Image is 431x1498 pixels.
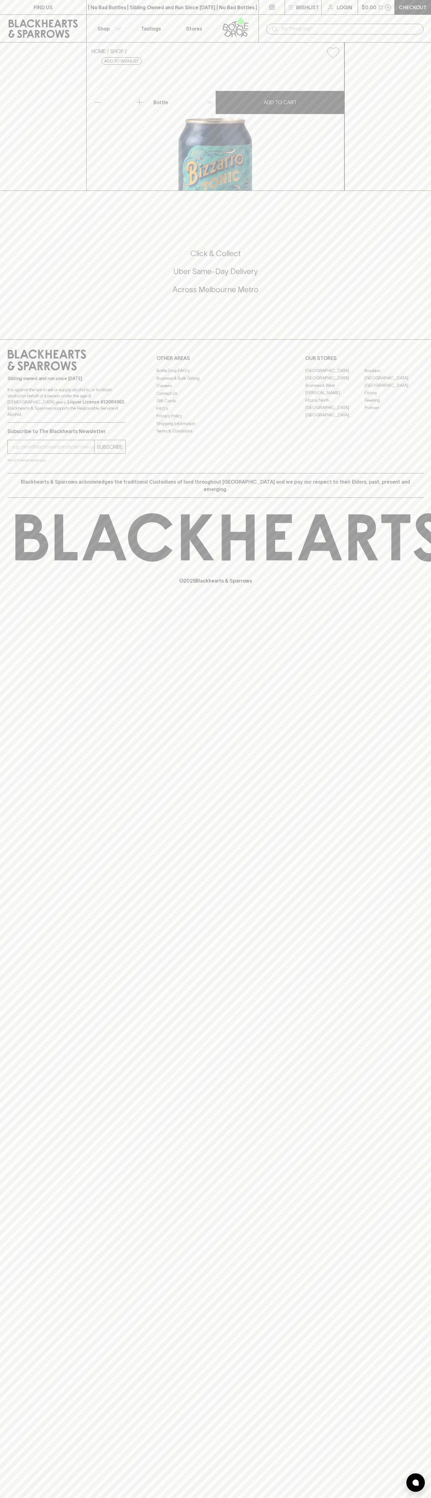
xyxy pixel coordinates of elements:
p: OTHER AREAS [157,354,275,362]
a: Shipping Information [157,420,275,427]
h5: Uber Same-Day Delivery [7,266,424,276]
a: FAQ's [157,405,275,412]
a: Stores [173,15,216,42]
p: SUBSCRIBE [97,443,123,451]
a: [GEOGRAPHIC_DATA] [305,367,364,374]
a: SHOP [110,48,124,54]
p: Login [337,4,352,11]
a: Fitzroy North [305,396,364,404]
a: Brunswick West [305,382,364,389]
div: Bottle [151,96,215,108]
strong: Liquor License #32064953 [67,399,124,404]
div: Call to action block [7,224,424,327]
p: Checkout [399,4,427,11]
p: Stores [186,25,202,32]
p: $0.00 [362,4,376,11]
p: FIND US [34,4,53,11]
a: [PERSON_NAME] [305,389,364,396]
a: Contact Us [157,390,275,397]
p: Blackhearts & Sparrows acknowledges the traditional Custodians of land throughout [GEOGRAPHIC_DAT... [12,478,419,493]
p: Bottle [153,99,168,106]
p: Sibling owned and run since [DATE] [7,375,126,382]
a: [GEOGRAPHIC_DATA] [305,404,364,411]
a: Privacy Policy [157,412,275,420]
button: Shop [87,15,130,42]
img: bubble-icon [413,1480,419,1486]
a: [GEOGRAPHIC_DATA] [364,374,424,382]
button: ADD TO CART [216,91,344,114]
a: Terms & Conditions [157,428,275,435]
button: SUBSCRIBE [95,440,125,453]
a: Fitzroy [364,389,424,396]
button: Add to wishlist [325,45,342,61]
a: Careers [157,382,275,390]
p: Shop [97,25,110,32]
a: HOME [91,48,106,54]
a: Braddon [364,367,424,374]
a: Geelong [364,396,424,404]
p: 0 [387,6,389,9]
p: Wishlist [296,4,319,11]
a: Gift Cards [157,397,275,405]
h5: Click & Collect [7,248,424,259]
a: Prahran [364,404,424,411]
a: [GEOGRAPHIC_DATA] [305,374,364,382]
a: Tastings [129,15,173,42]
img: 36960.png [87,63,344,190]
a: Business & Bulk Gifting [157,374,275,382]
input: e.g. jane@blackheartsandsparrows.com.au [12,442,94,452]
p: We will never spam you [7,457,126,463]
a: [GEOGRAPHIC_DATA] [305,411,364,419]
h5: Across Melbourne Metro [7,284,424,295]
button: Add to wishlist [101,57,142,65]
a: [GEOGRAPHIC_DATA] [364,382,424,389]
p: OUR STORES [305,354,424,362]
p: Tastings [141,25,161,32]
input: Try "Pinot noir" [281,24,419,34]
p: ADD TO CART [264,99,297,106]
p: Subscribe to The Blackhearts Newsletter [7,428,126,435]
p: It is against the law to sell or supply alcohol to, or to obtain alcohol on behalf of a person un... [7,387,126,417]
a: Bottle Drop FAQ's [157,367,275,374]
